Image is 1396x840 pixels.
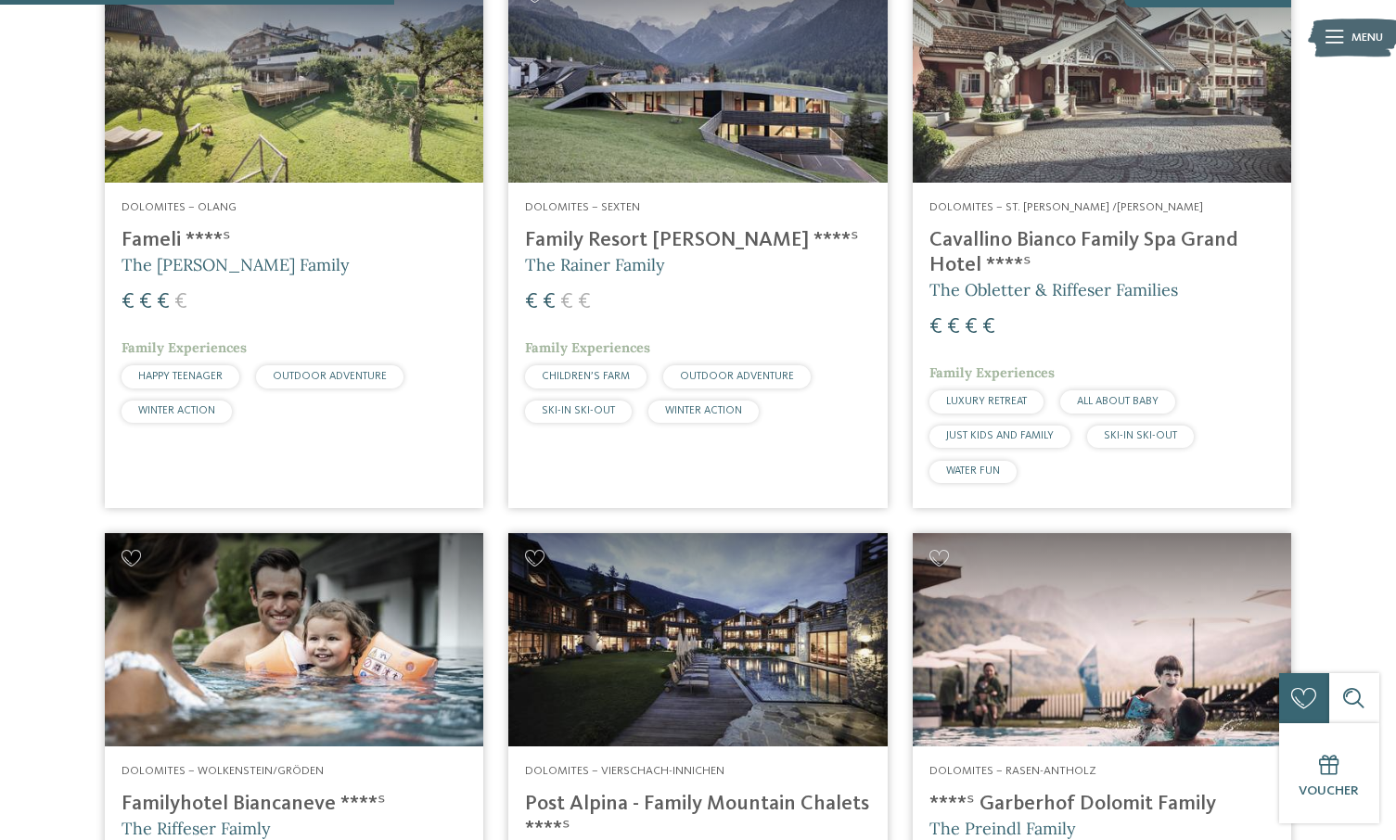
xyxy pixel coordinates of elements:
[946,396,1027,407] span: LUXURY RETREAT
[929,818,1076,839] span: The Preindl Family
[929,201,1203,213] span: Dolomites – St. [PERSON_NAME] /[PERSON_NAME]
[525,228,870,253] h4: Family Resort [PERSON_NAME] ****ˢ
[543,291,556,313] span: €
[525,254,665,275] span: The Rainer Family
[525,339,650,356] span: Family Experiences
[946,430,1054,441] span: JUST KIDS AND FAMILY
[982,316,995,338] span: €
[560,291,573,313] span: €
[122,339,247,356] span: Family Experiences
[525,201,640,213] span: Dolomites – Sexten
[929,792,1274,817] h4: ****ˢ Garberhof Dolomit Family
[1077,396,1159,407] span: ALL ABOUT BABY
[525,765,724,777] span: Dolomites – Vierschach-Innichen
[122,291,134,313] span: €
[122,765,324,777] span: Dolomites – Wolkenstein/Gröden
[122,818,271,839] span: The Riffeser Faimly
[273,371,387,382] span: OUTDOOR ADVENTURE
[578,291,591,313] span: €
[122,792,467,817] h4: Familyhotel Biancaneve ****ˢ
[929,765,1096,777] span: Dolomites – Rasen-Antholz
[542,405,615,416] span: SKI-IN SKI-OUT
[542,371,630,382] span: CHILDREN’S FARM
[138,405,215,416] span: WINTER ACTION
[913,533,1291,746] img: Looking for family hotels? Find the best ones here!
[508,533,887,746] img: Post Alpina - Family Mountain Chalets ****ˢ
[929,364,1055,381] span: Family Experiences
[946,465,1000,477] span: WATER FUN
[929,228,1274,278] h4: Cavallino Bianco Family Spa Grand Hotel ****ˢ
[174,291,187,313] span: €
[105,533,483,746] img: Looking for family hotels? Find the best ones here!
[1299,784,1359,797] span: Voucher
[929,316,942,338] span: €
[157,291,170,313] span: €
[122,254,350,275] span: The [PERSON_NAME] Family
[1279,723,1379,823] a: Voucher
[138,371,223,382] span: HAPPY TEENAGER
[947,316,960,338] span: €
[929,279,1178,300] span: The Obletter & Riffeser Families
[122,201,237,213] span: Dolomites – Olang
[665,405,742,416] span: WINTER ACTION
[525,291,538,313] span: €
[680,371,794,382] span: OUTDOOR ADVENTURE
[139,291,152,313] span: €
[965,316,978,338] span: €
[1104,430,1177,441] span: SKI-IN SKI-OUT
